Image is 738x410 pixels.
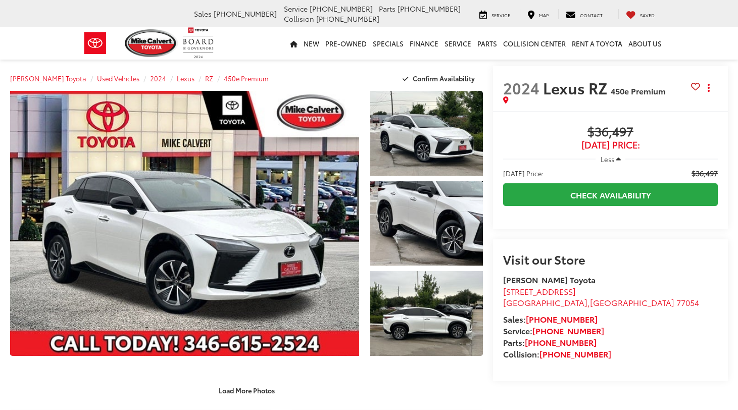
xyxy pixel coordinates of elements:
span: Contact [580,12,603,18]
strong: Sales: [503,313,598,325]
a: Check Availability [503,183,718,206]
img: 2024 Lexus RZ 450e Premium [7,90,362,356]
strong: [PERSON_NAME] Toyota [503,274,596,285]
h2: Visit our Store [503,252,718,266]
strong: Parts: [503,336,597,348]
span: Service [491,12,510,18]
a: Service [472,9,518,19]
span: Less [601,155,614,164]
span: Confirm Availability [413,74,475,83]
span: [PHONE_NUMBER] [316,14,379,24]
button: Actions [700,79,718,96]
button: Load More Photos [212,382,282,399]
button: Confirm Availability [397,70,483,87]
img: 2024 Lexus RZ 450e Premium [369,90,484,176]
a: 450e Premium [224,74,269,83]
a: [PERSON_NAME] Toyota [10,74,86,83]
span: Sales [194,9,212,19]
span: [PHONE_NUMBER] [310,4,373,14]
a: Expand Photo 1 [370,91,483,176]
span: [DATE] Price: [503,168,544,178]
button: Less [596,150,626,168]
a: My Saved Vehicles [618,9,662,19]
span: Saved [640,12,655,18]
span: $36,497 [503,125,718,140]
a: [STREET_ADDRESS] [GEOGRAPHIC_DATA],[GEOGRAPHIC_DATA] 77054 [503,285,699,309]
a: Lexus [177,74,194,83]
span: [PHONE_NUMBER] [214,9,277,19]
span: Lexus RZ [543,77,611,98]
strong: Service: [503,325,604,336]
img: 2024 Lexus RZ 450e Premium [369,180,484,267]
a: Pre-Owned [322,27,370,60]
img: Toyota [76,27,114,60]
a: [PHONE_NUMBER] [539,348,611,360]
span: 2024 [503,77,539,98]
img: 2024 Lexus RZ 450e Premium [369,270,484,356]
a: Collision Center [500,27,569,60]
span: Collision [284,14,314,24]
span: 450e Premium [611,85,666,96]
a: Finance [407,27,441,60]
span: dropdown dots [708,84,710,92]
a: [PHONE_NUMBER] [526,313,598,325]
span: [PHONE_NUMBER] [398,4,461,14]
span: Map [539,12,549,18]
a: Map [520,9,556,19]
span: [DATE] Price: [503,140,718,150]
span: [GEOGRAPHIC_DATA] [590,296,674,308]
a: Contact [558,9,610,19]
span: Parts [379,4,396,14]
a: Parts [474,27,500,60]
a: Home [287,27,301,60]
span: $36,497 [692,168,718,178]
span: [STREET_ADDRESS] [503,285,576,297]
a: [PHONE_NUMBER] [532,325,604,336]
a: Expand Photo 3 [370,271,483,356]
a: Expand Photo 2 [370,181,483,266]
a: Expand Photo 0 [10,91,359,356]
a: Service [441,27,474,60]
img: Mike Calvert Toyota [125,29,178,57]
span: Service [284,4,308,14]
a: Rent a Toyota [569,27,625,60]
a: 2024 [150,74,166,83]
span: 77054 [676,296,699,308]
a: RZ [205,74,213,83]
a: New [301,27,322,60]
span: , [503,296,699,308]
strong: Collision: [503,348,611,360]
a: Used Vehicles [97,74,139,83]
a: [PHONE_NUMBER] [525,336,597,348]
a: Specials [370,27,407,60]
a: About Us [625,27,665,60]
span: [GEOGRAPHIC_DATA] [503,296,587,308]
